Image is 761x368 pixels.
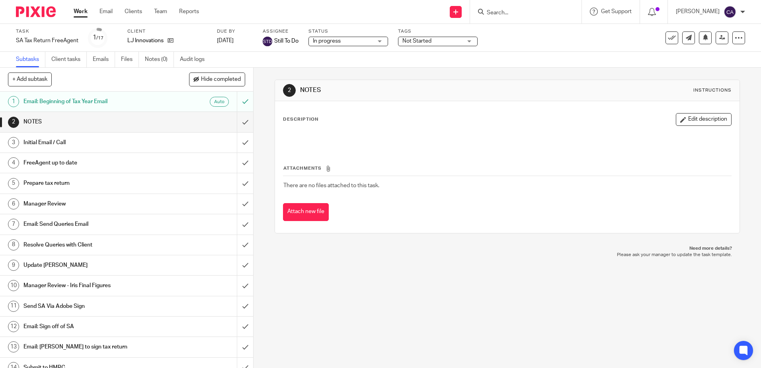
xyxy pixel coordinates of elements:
div: 3 [8,137,19,148]
span: Not Started [402,38,431,44]
label: Task [16,28,78,35]
div: 2 [8,117,19,128]
small: /17 [96,36,103,40]
h1: NOTES [23,116,160,128]
h1: Email: Beginning of Tax Year Email [23,96,160,108]
h1: Manager Review - Iris Final Figures [23,280,160,292]
img: Pixie [16,6,56,17]
div: Auto [210,97,229,107]
a: Audit logs [180,52,211,67]
span: Hide completed [201,76,241,83]
div: 9 [8,260,19,271]
button: Hide completed [189,72,245,86]
a: Emails [93,52,115,67]
h1: Initial Email / Call [23,137,160,149]
label: Client [127,28,207,35]
a: Email [100,8,113,16]
span: In progress [313,38,341,44]
h1: Prepare tax return [23,177,160,189]
h1: Send SA Via Adobe Sign [23,300,160,312]
a: Reports [179,8,199,16]
div: 1 [93,33,103,42]
div: SA Tax Return FreeAgent [16,37,78,45]
div: 4 [8,157,19,168]
img: svg%3E [263,37,272,46]
span: Still To Do [274,37,299,45]
p: Please ask your manager to update the task template. [283,252,732,258]
h1: Email: Send Queries Email [23,218,160,230]
div: 6 [8,198,19,209]
a: Files [121,52,139,67]
button: Attach new file [283,203,329,221]
label: Assignee [263,28,299,35]
div: 11 [8,301,19,312]
h1: Update [PERSON_NAME] [23,259,160,271]
label: Due by [217,28,253,35]
span: Attachments [283,166,322,170]
div: 12 [8,321,19,332]
input: Search [486,10,558,17]
div: 8 [8,239,19,251]
h1: NOTES [300,86,524,94]
label: Status [308,28,388,35]
div: 13 [8,341,19,352]
div: 2 [283,84,296,97]
a: Subtasks [16,52,45,67]
div: 7 [8,219,19,230]
button: Edit description [676,113,732,126]
span: Get Support [601,9,632,14]
p: [PERSON_NAME] [676,8,720,16]
a: Notes (0) [145,52,174,67]
a: Client tasks [51,52,87,67]
h1: Email: [PERSON_NAME] to sign tax return [23,341,160,353]
a: Work [74,8,88,16]
div: 10 [8,280,19,291]
h1: FreeAgent up to date [23,157,160,169]
p: Description [283,116,318,123]
img: svg%3E [724,6,736,18]
p: Need more details? [283,245,732,252]
a: Clients [125,8,142,16]
span: [DATE] [217,38,234,43]
a: Team [154,8,167,16]
p: LJ Innovations [127,37,164,45]
label: Tags [398,28,478,35]
h1: Email: Sign off of SA [23,321,160,333]
div: 1 [8,96,19,107]
button: + Add subtask [8,72,52,86]
div: Instructions [693,87,732,94]
div: 5 [8,178,19,189]
h1: Resolve Queries with Client [23,239,160,251]
span: There are no files attached to this task. [283,183,379,188]
h1: Manager Review [23,198,160,210]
